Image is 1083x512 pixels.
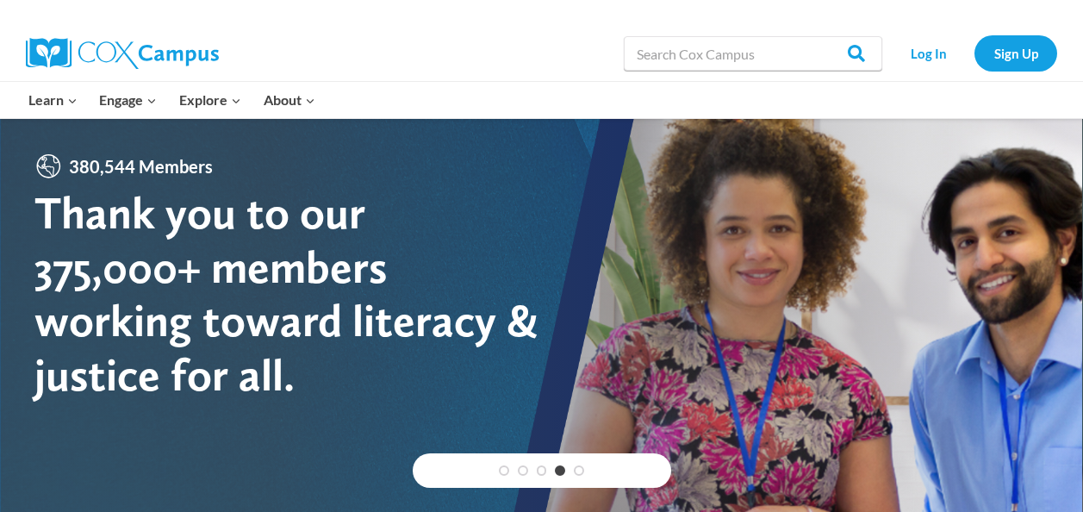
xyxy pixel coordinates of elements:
[26,38,219,69] img: Cox Campus
[62,153,220,180] span: 380,544 Members
[891,35,966,71] a: Log In
[34,186,541,402] div: Thank you to our 375,000+ members working toward literacy & justice for all.
[974,35,1057,71] a: Sign Up
[264,89,315,111] span: About
[624,36,882,71] input: Search Cox Campus
[179,89,241,111] span: Explore
[17,82,326,118] nav: Primary Navigation
[891,35,1057,71] nav: Secondary Navigation
[28,89,78,111] span: Learn
[99,89,157,111] span: Engage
